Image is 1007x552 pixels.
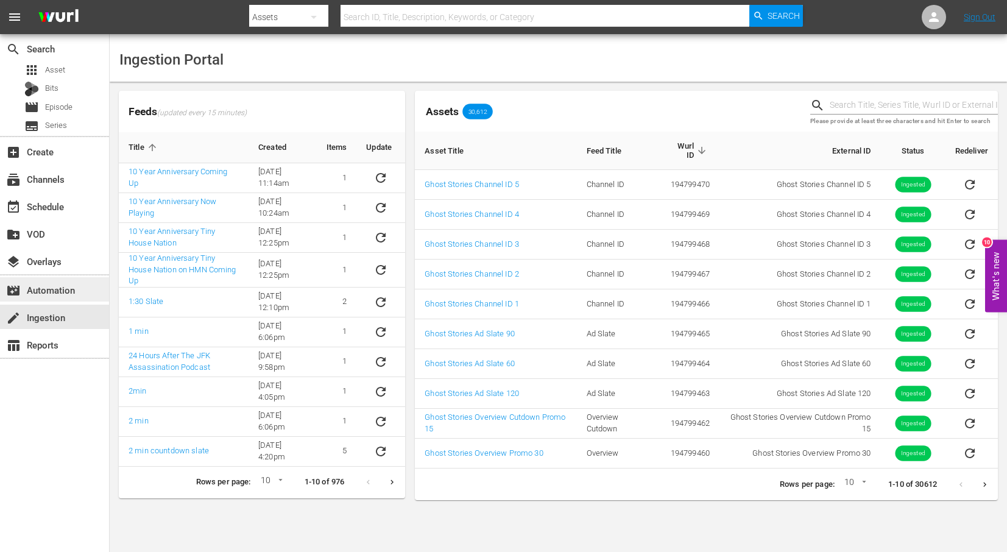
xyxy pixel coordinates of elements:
table: sticky table [415,132,998,469]
button: Search [749,5,803,27]
td: Channel ID [577,170,659,200]
td: 1 [317,163,357,193]
span: Search [6,42,21,57]
td: 194799464 [659,349,719,379]
td: Ghost Stories Overview Promo 30 [719,439,881,469]
span: Asset [45,64,65,76]
a: Ghost Stories Ad Slate 60 [425,359,514,368]
td: [DATE] 10:24am [249,193,317,223]
td: [DATE] 12:25pm [249,223,317,253]
span: 30,612 [462,108,493,115]
td: [DATE] 12:25pm [249,253,317,288]
span: Ingested [895,449,931,458]
span: Channels [6,172,21,187]
span: Ingested [895,180,931,189]
span: Ingested [895,389,931,398]
span: Bits [45,82,58,94]
div: 10 [839,475,869,494]
td: 194799470 [659,170,719,200]
span: Wurl ID [668,141,710,160]
td: 194799468 [659,230,719,260]
td: 1 [317,317,357,347]
td: Channel ID [577,200,659,230]
th: External ID [719,132,881,170]
span: Asset Title [425,145,479,156]
a: 2 min [129,416,149,425]
a: Ghost Stories Channel ID 4 [425,210,519,219]
a: 2 min countdown slate [129,446,209,455]
td: 194799465 [659,319,719,349]
td: 194799469 [659,200,719,230]
td: Ghost Stories Channel ID 1 [719,289,881,319]
td: 194799467 [659,260,719,289]
th: Status [881,132,945,170]
span: Ingested [895,419,931,428]
td: Overview Cutdown [577,409,659,439]
button: Next page [380,470,404,494]
span: Search [768,5,800,27]
td: 2 [317,288,357,317]
span: menu [7,10,22,24]
button: Next page [973,473,997,497]
a: Ghost Stories Channel ID 3 [425,239,519,249]
td: Ad Slate [577,349,659,379]
td: 194799463 [659,379,719,409]
td: Ghost Stories Ad Slate 60 [719,349,881,379]
td: 1 [317,253,357,288]
span: (updated every 15 minutes) [157,108,247,118]
th: Redeliver [945,132,998,170]
a: 24 Hours After The JFK Assassination Podcast [129,351,210,372]
td: [DATE] 9:58pm [249,347,317,377]
td: 5 [317,437,357,467]
input: Search Title, Series Title, Wurl ID or External ID [830,96,998,115]
span: Title [129,142,160,153]
td: 1 [317,347,357,377]
p: Rows per page: [780,479,835,490]
td: [DATE] 6:06pm [249,317,317,347]
span: Ingested [895,240,931,249]
td: 194799466 [659,289,719,319]
span: VOD [6,227,21,242]
td: 1 [317,223,357,253]
a: Ghost Stories Overview Promo 30 [425,448,543,458]
a: Ghost Stories Channel ID 5 [425,180,519,189]
td: Ghost Stories Ad Slate 90 [719,319,881,349]
p: 1-10 of 976 [305,476,345,488]
td: [DATE] 11:14am [249,163,317,193]
a: Ghost Stories Overview Cutdown Promo 15 [425,412,565,433]
td: 194799462 [659,409,719,439]
td: Channel ID [577,230,659,260]
span: Ingestion [6,311,21,325]
a: Ghost Stories Channel ID 2 [425,269,519,278]
h3: Ingestion Portal [119,52,224,68]
td: Overview [577,439,659,469]
span: Created [258,142,302,153]
span: Ingested [895,300,931,309]
span: Create [6,145,21,160]
span: Overlays [6,255,21,269]
span: Series [24,119,39,133]
td: 1 [317,193,357,223]
td: [DATE] 4:05pm [249,377,317,407]
p: Rows per page: [196,476,251,488]
span: Schedule [6,200,21,214]
a: Sign Out [964,12,995,22]
a: Ghost Stories Ad Slate 120 [425,389,519,398]
a: 10 Year Anniversary Tiny House Nation on HMN Coming Up [129,253,236,285]
td: 194799460 [659,439,719,469]
span: Ingested [895,210,931,219]
table: sticky table [119,132,405,467]
a: Ghost Stories Ad Slate 90 [425,329,514,338]
td: [DATE] 6:06pm [249,407,317,437]
span: Ingested [895,330,931,339]
div: 10 [256,473,285,492]
td: 1 [317,407,357,437]
td: Ghost Stories Channel ID 2 [719,260,881,289]
span: Ingested [895,270,931,279]
a: Ghost Stories Channel ID 1 [425,299,519,308]
a: 1:30 Slate [129,297,163,306]
a: 10 Year Anniversary Coming Up [129,167,228,188]
th: Update [356,132,405,163]
span: Series [45,119,67,132]
div: Bits [24,82,39,96]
